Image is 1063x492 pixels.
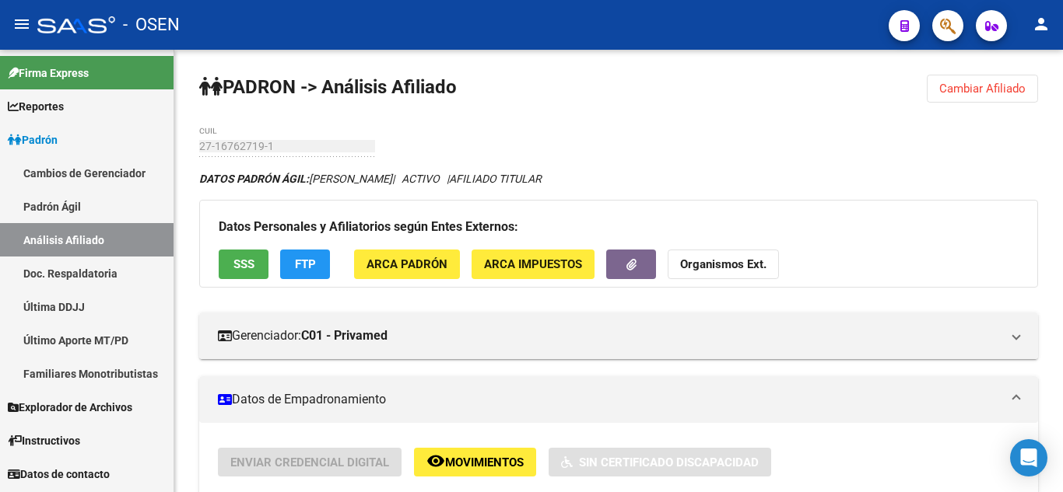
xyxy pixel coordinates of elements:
span: Sin Certificado Discapacidad [579,455,759,469]
button: Sin Certificado Discapacidad [549,448,771,476]
span: Datos de contacto [8,466,110,483]
span: ARCA Padrón [367,258,447,272]
mat-icon: menu [12,15,31,33]
span: Enviar Credencial Digital [230,455,389,469]
button: Movimientos [414,448,536,476]
strong: PADRON -> Análisis Afiliado [199,76,457,98]
strong: C01 - Privamed [301,327,388,344]
mat-panel-title: Datos de Empadronamiento [218,391,1001,408]
mat-icon: remove_red_eye [426,452,445,470]
button: Organismos Ext. [668,249,779,278]
mat-panel-title: Gerenciador: [218,327,1001,344]
span: Reportes [8,98,64,115]
button: FTP [280,249,330,278]
mat-icon: person [1032,15,1051,33]
span: FTP [295,258,316,272]
h3: Datos Personales y Afiliatorios según Entes Externos: [219,216,1019,238]
span: [PERSON_NAME] [199,173,392,185]
i: | ACTIVO | [199,173,542,185]
mat-expansion-panel-header: Gerenciador:C01 - Privamed [199,312,1038,359]
span: Cambiar Afiliado [939,82,1026,96]
span: Firma Express [8,65,89,82]
span: Explorador de Archivos [8,399,132,416]
span: SSS [233,258,254,272]
span: AFILIADO TITULAR [449,173,542,185]
span: Instructivos [8,432,80,449]
div: Open Intercom Messenger [1010,439,1047,476]
button: Cambiar Afiliado [927,75,1038,103]
button: Enviar Credencial Digital [218,448,402,476]
button: ARCA Padrón [354,249,460,278]
strong: Organismos Ext. [680,258,767,272]
strong: DATOS PADRÓN ÁGIL: [199,173,309,185]
span: Padrón [8,131,58,148]
button: ARCA Impuestos [472,249,595,278]
span: ARCA Impuestos [484,258,582,272]
mat-expansion-panel-header: Datos de Empadronamiento [199,376,1038,423]
span: - OSEN [123,8,180,42]
span: Movimientos [445,455,524,469]
button: SSS [219,249,268,278]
